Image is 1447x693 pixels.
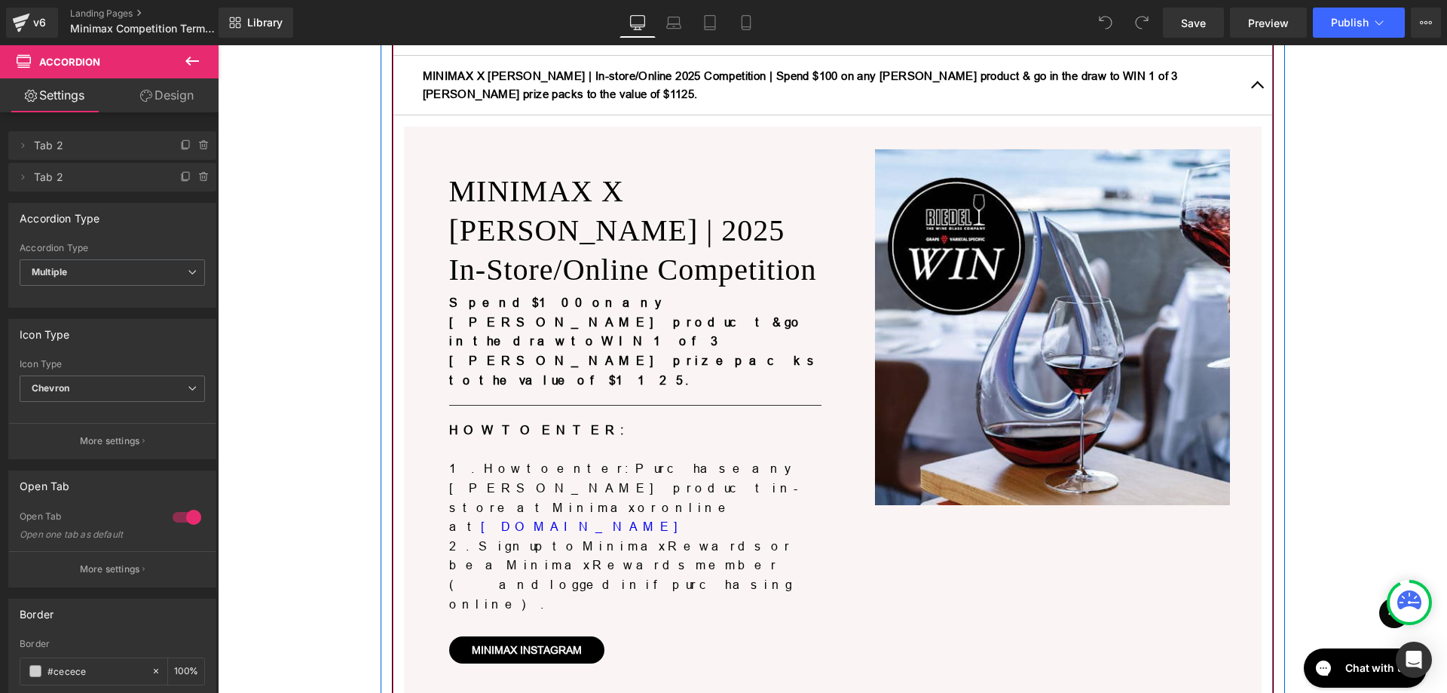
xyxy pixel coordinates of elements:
[1331,17,1369,29] span: Publish
[20,639,205,649] div: Border
[70,23,215,35] span: Minimax Competition Terms & Conditions
[219,8,293,38] a: New Library
[692,8,728,38] a: Tablet
[1411,8,1441,38] button: More
[8,5,130,44] button: Open gorgias live chat
[20,204,100,225] div: Accordion Type
[47,663,144,679] input: Color
[20,529,155,540] div: Open one tab as default
[247,16,283,29] span: Library
[39,56,100,68] span: Accordion
[231,378,410,391] strong: HOW TO ENTER:
[20,471,69,492] div: Open Tab
[231,250,604,341] strong: Spend $100 on any [PERSON_NAME] product & go in the draw to WIN 1 of 3 [PERSON_NAME] prize packs ...
[80,434,140,448] p: More settings
[263,474,476,488] a: [DOMAIN_NAME]
[231,127,604,244] h1: MINIMAX X [PERSON_NAME] | 2025 In-Store/Online Competition
[6,8,58,38] a: v6
[34,131,161,160] span: Tab 2
[728,8,764,38] a: Mobile
[9,551,216,587] button: More settings
[49,17,113,32] h1: Chat with us
[1248,15,1289,31] span: Preview
[80,563,140,576] p: More settings
[168,658,204,685] div: %
[30,13,49,32] div: v6
[205,24,960,55] b: MINIMAX X [PERSON_NAME] | In-store/Online 2025 Competition | Spend $100 on any [PERSON_NAME] prod...
[112,78,222,112] a: Design
[20,599,54,621] div: Border
[20,359,205,369] div: Icon Type
[1313,8,1405,38] button: Publish
[231,414,604,491] p: 1. How to enter: Purchase any [PERSON_NAME] product in-store at Minimax or online at
[254,599,364,611] span: MINIMAX INSTAGRAM
[70,8,243,20] a: Landing Pages
[231,492,604,569] p: 2. Sign up to Minimax Rewards or be a Minimax Rewards member (and logged in if purchasing online).
[1127,8,1157,38] button: Redo
[656,8,692,38] a: Laptop
[32,266,67,278] b: Multiple
[20,511,158,526] div: Open Tab
[20,243,205,253] div: Accordion Type
[1396,642,1432,678] div: Open Intercom Messenger
[32,382,69,394] b: Chevron
[34,163,161,192] span: Tab 2
[619,8,656,38] a: Desktop
[1230,8,1307,38] a: Preview
[1181,15,1206,31] span: Save
[9,423,216,458] button: More settings
[1091,8,1121,38] button: Undo
[20,320,70,341] div: Icon Type
[231,591,387,618] a: MINIMAX INSTAGRAM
